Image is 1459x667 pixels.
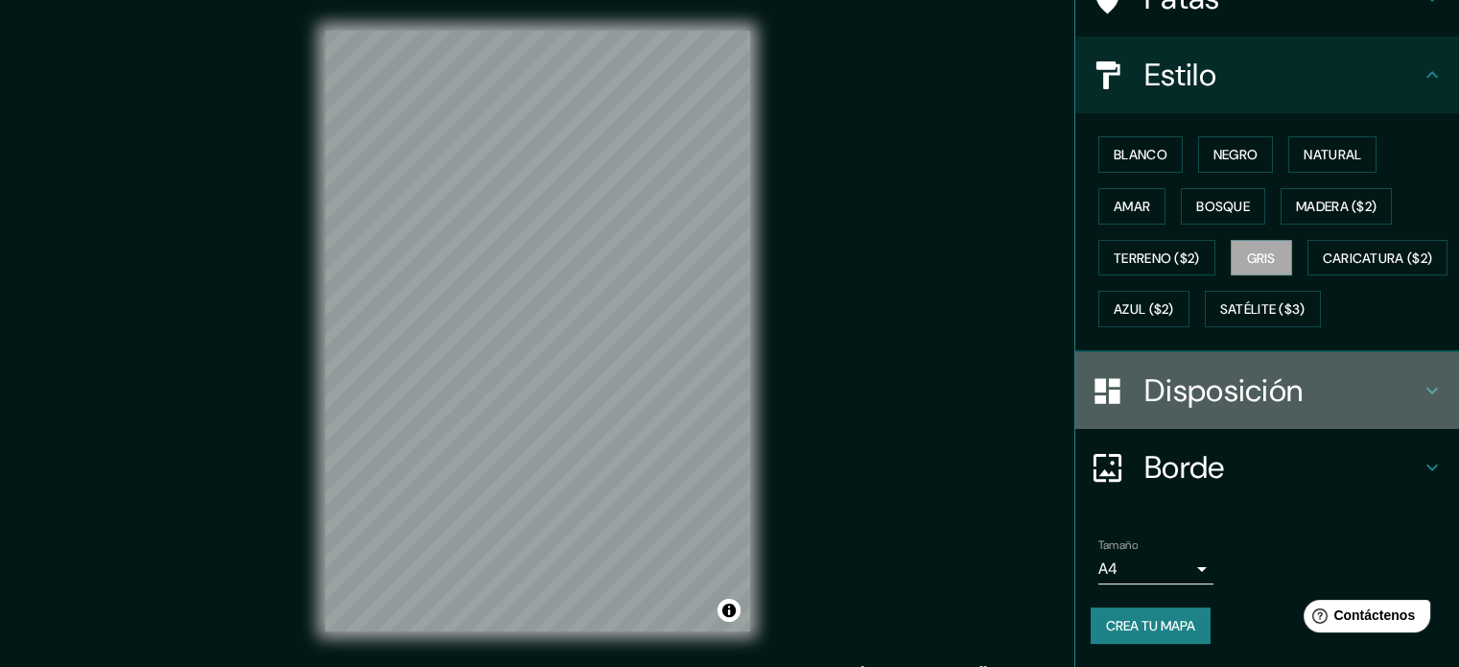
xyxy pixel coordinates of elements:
button: Terreno ($2) [1098,240,1215,276]
button: Satélite ($3) [1205,291,1321,327]
font: Negro [1213,146,1259,163]
div: A4 [1098,554,1213,584]
font: Terreno ($2) [1114,250,1200,267]
canvas: Mapa [325,31,750,631]
button: Crea tu mapa [1091,607,1211,644]
button: Azul ($2) [1098,291,1189,327]
font: A4 [1098,559,1118,579]
font: Gris [1247,250,1276,267]
font: Satélite ($3) [1220,301,1306,319]
button: Natural [1288,136,1377,173]
font: Tamaño [1098,537,1138,553]
font: Estilo [1144,55,1216,95]
div: Disposición [1075,352,1459,429]
font: Crea tu mapa [1106,617,1195,634]
button: Caricatura ($2) [1307,240,1448,276]
font: Blanco [1114,146,1167,163]
font: Azul ($2) [1114,301,1174,319]
font: Madera ($2) [1296,198,1377,215]
font: Amar [1114,198,1150,215]
button: Amar [1098,188,1165,225]
button: Gris [1231,240,1292,276]
button: Madera ($2) [1281,188,1392,225]
button: Activar o desactivar atribución [718,599,741,622]
button: Blanco [1098,136,1183,173]
font: Disposición [1144,370,1303,411]
button: Negro [1198,136,1274,173]
button: Bosque [1181,188,1265,225]
iframe: Lanzador de widgets de ayuda [1288,592,1438,646]
div: Estilo [1075,36,1459,113]
font: Bosque [1196,198,1250,215]
font: Natural [1304,146,1361,163]
div: Borde [1075,429,1459,506]
font: Borde [1144,447,1225,488]
font: Caricatura ($2) [1323,250,1433,267]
